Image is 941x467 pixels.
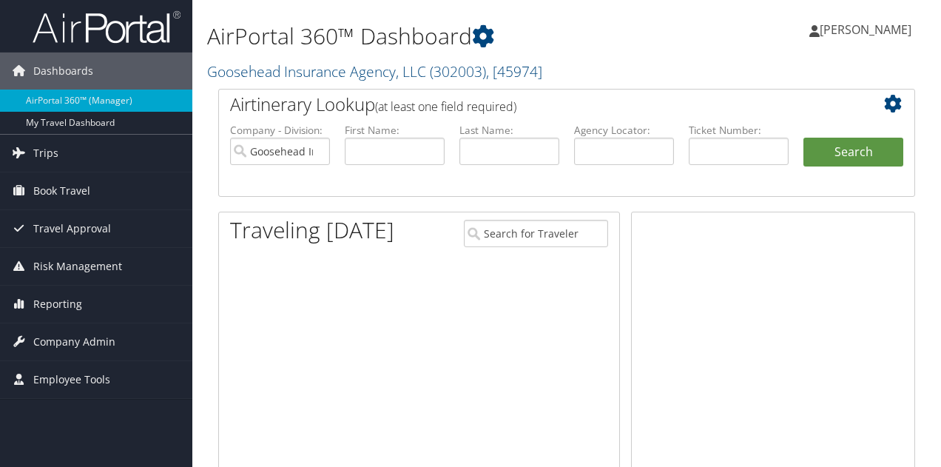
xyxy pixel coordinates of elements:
input: Search for Traveler [464,220,609,247]
span: Trips [33,135,58,172]
span: (at least one field required) [375,98,516,115]
a: [PERSON_NAME] [809,7,926,52]
h1: AirPortal 360™ Dashboard [207,21,687,52]
a: Goosehead Insurance Agency, LLC [207,61,542,81]
span: Company Admin [33,323,115,360]
span: ( 302003 ) [430,61,486,81]
label: Ticket Number: [689,123,789,138]
span: [PERSON_NAME] [820,21,911,38]
label: First Name: [345,123,445,138]
span: Travel Approval [33,210,111,247]
h2: Airtinerary Lookup [230,92,846,117]
span: Employee Tools [33,361,110,398]
img: airportal-logo.png [33,10,181,44]
span: Reporting [33,286,82,323]
span: Book Travel [33,172,90,209]
label: Agency Locator: [574,123,674,138]
button: Search [803,138,903,167]
label: Last Name: [459,123,559,138]
h1: Traveling [DATE] [230,215,394,246]
span: , [ 45974 ] [486,61,542,81]
span: Risk Management [33,248,122,285]
label: Company - Division: [230,123,330,138]
span: Dashboards [33,53,93,90]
